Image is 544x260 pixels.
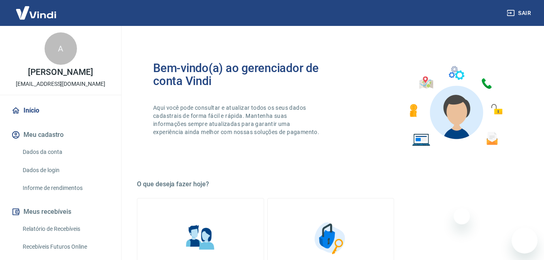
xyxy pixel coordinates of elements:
[153,62,331,87] h2: Bem-vindo(a) ao gerenciador de conta Vindi
[45,32,77,65] div: A
[505,6,534,21] button: Sair
[19,162,111,179] a: Dados de login
[19,144,111,160] a: Dados da conta
[16,80,105,88] p: [EMAIL_ADDRESS][DOMAIN_NAME]
[19,221,111,237] a: Relatório de Recebíveis
[19,180,111,196] a: Informe de rendimentos
[10,0,62,25] img: Vindi
[402,62,508,151] img: Imagem de um avatar masculino com diversos icones exemplificando as funcionalidades do gerenciado...
[10,203,111,221] button: Meus recebíveis
[137,180,525,188] h5: O que deseja fazer hoje?
[153,104,321,136] p: Aqui você pode consultar e atualizar todos os seus dados cadastrais de forma fácil e rápida. Mant...
[10,102,111,119] a: Início
[512,228,538,254] iframe: Botão para abrir a janela de mensagens
[180,218,221,258] img: Informações pessoais
[454,208,470,224] iframe: Fechar mensagem
[19,239,111,255] a: Recebíveis Futuros Online
[310,218,351,258] img: Segurança
[10,126,111,144] button: Meu cadastro
[28,68,93,77] p: [PERSON_NAME]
